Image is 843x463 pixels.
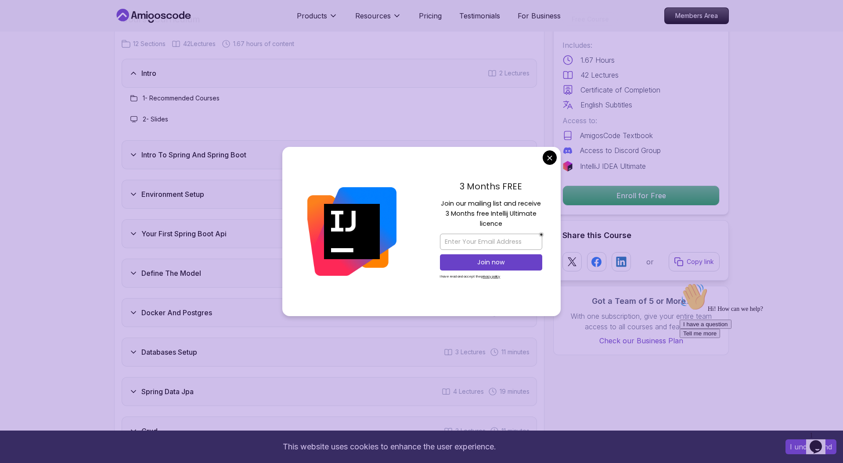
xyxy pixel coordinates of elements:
[562,40,720,50] p: Includes:
[664,7,729,24] a: Members Area
[4,4,162,59] div: 👋Hi! How can we help?I have a questionTell me more
[518,11,561,21] a: For Business
[122,417,537,445] button: Crud3 Lectures 11 minutes
[562,335,720,346] a: Check our Business Plan
[297,11,327,21] p: Products
[806,428,834,454] iframe: chat widget
[455,348,486,356] span: 3 Lectures
[580,161,646,171] p: IntelliJ IDEA Ultimate
[141,228,227,239] h3: Your First Spring Boot Api
[499,69,530,78] span: 2 Lectures
[233,39,294,48] span: 1.67 hours of content
[563,186,719,205] p: Enroll for Free
[580,145,661,156] p: Access to Discord Group
[580,100,632,110] p: English Subtitles
[122,219,537,248] button: Your First Spring Boot Api3 Lectures 7 minutes
[141,68,156,78] h3: Intro
[122,259,537,288] button: Define The Model2 Lectures 8 minutes
[785,439,836,454] button: Accept cookies
[122,377,537,406] button: Spring Data Jpa4 Lectures 19 minutes
[122,338,537,367] button: Databases Setup3 Lectures 11 minutes
[122,59,537,88] button: Intro2 Lectures
[355,11,401,28] button: Resources
[297,11,338,28] button: Products
[143,94,220,103] h3: 1 - Recommended Courses
[580,85,660,95] p: Certificate of Completion
[646,256,654,267] p: or
[562,185,720,206] button: Enroll for Free
[562,161,573,171] img: jetbrains logo
[501,348,530,356] span: 11 minutes
[459,11,500,21] a: Testimonials
[4,26,87,33] span: Hi! How can we help?
[562,311,720,332] p: With one subscription, give your entire team access to all courses and features.
[141,347,197,357] h3: Databases Setup
[453,387,484,396] span: 4 Lectures
[4,50,44,59] button: Tell me more
[141,307,212,318] h3: Docker And Postgres
[7,437,772,456] div: This website uses cookies to enhance the user experience.
[183,39,216,48] span: 42 Lectures
[669,252,720,271] button: Copy link
[141,150,246,160] h3: Intro To Spring And Spring Boot
[141,268,201,278] h3: Define The Model
[562,295,720,307] h3: Got a Team of 5 or More?
[665,8,728,24] p: Members Area
[676,279,834,424] iframe: chat widget
[133,39,166,48] span: 12 Sections
[143,115,168,124] h3: 2 - Slides
[141,426,158,436] h3: Crud
[141,386,194,397] h3: Spring Data Jpa
[122,140,537,169] button: Intro To Spring And Spring Boot4 Lectures 8 minutes
[501,427,530,435] span: 11 minutes
[580,130,653,141] p: AmigosCode Textbook
[419,11,442,21] a: Pricing
[562,229,720,242] h2: Share this Course
[122,298,537,327] button: Docker And Postgres6 Lectures 11 minutes
[580,55,615,65] p: 1.67 Hours
[122,180,537,209] button: Environment Setup3 Lectures 7 minutes
[500,387,530,396] span: 19 minutes
[4,40,55,50] button: I have a question
[4,4,32,32] img: :wave:
[580,70,619,80] p: 42 Lectures
[562,115,720,126] p: Access to:
[141,189,204,199] h3: Environment Setup
[687,257,714,266] p: Copy link
[355,11,391,21] p: Resources
[455,427,486,435] span: 3 Lectures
